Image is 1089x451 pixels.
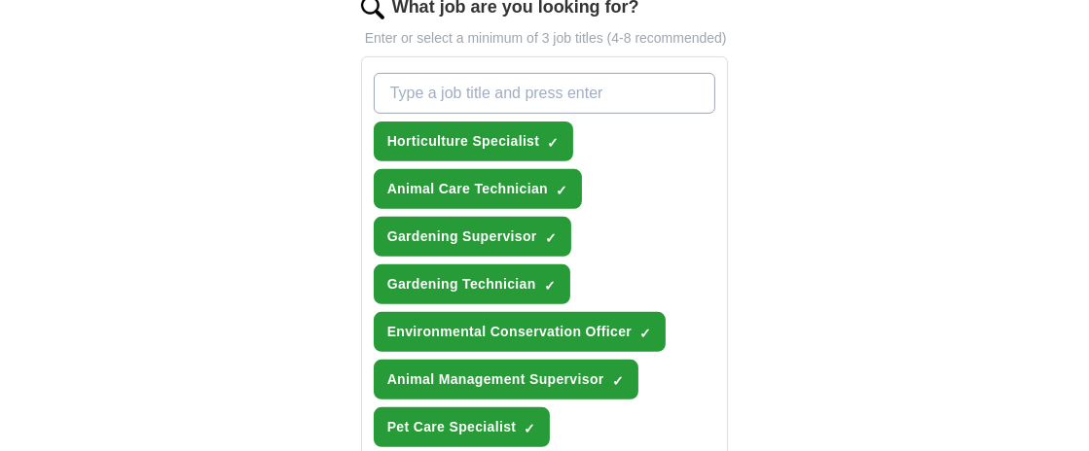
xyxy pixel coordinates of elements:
span: ✓ [639,326,651,341]
button: Environmental Conservation Officer✓ [374,312,667,352]
span: ✓ [524,421,535,436]
p: Enter or select a minimum of 3 job titles (4-8 recommended) [361,28,729,49]
span: Gardening Supervisor [387,226,537,247]
span: Gardening Technician [387,274,536,295]
button: Horticulture Specialist✓ [374,121,574,161]
button: Gardening Technician✓ [374,264,570,304]
span: ✓ [544,278,556,294]
input: Type a job title and press enter [374,73,716,114]
button: Animal Care Technician✓ [374,169,582,209]
span: Environmental Conservation Officer [387,322,633,342]
button: Gardening Supervisor✓ [374,217,571,257]
span: Animal Care Technician [387,179,548,199]
button: Pet Care Specialist✓ [374,407,551,447]
span: ✓ [612,373,624,389]
span: ✓ [545,230,557,246]
span: Horticulture Specialist [387,131,540,152]
button: Animal Management Supervisor✓ [374,360,638,399]
span: ✓ [547,135,559,151]
span: ✓ [556,183,567,198]
span: Pet Care Specialist [387,417,517,437]
span: Animal Management Supervisor [387,369,604,390]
